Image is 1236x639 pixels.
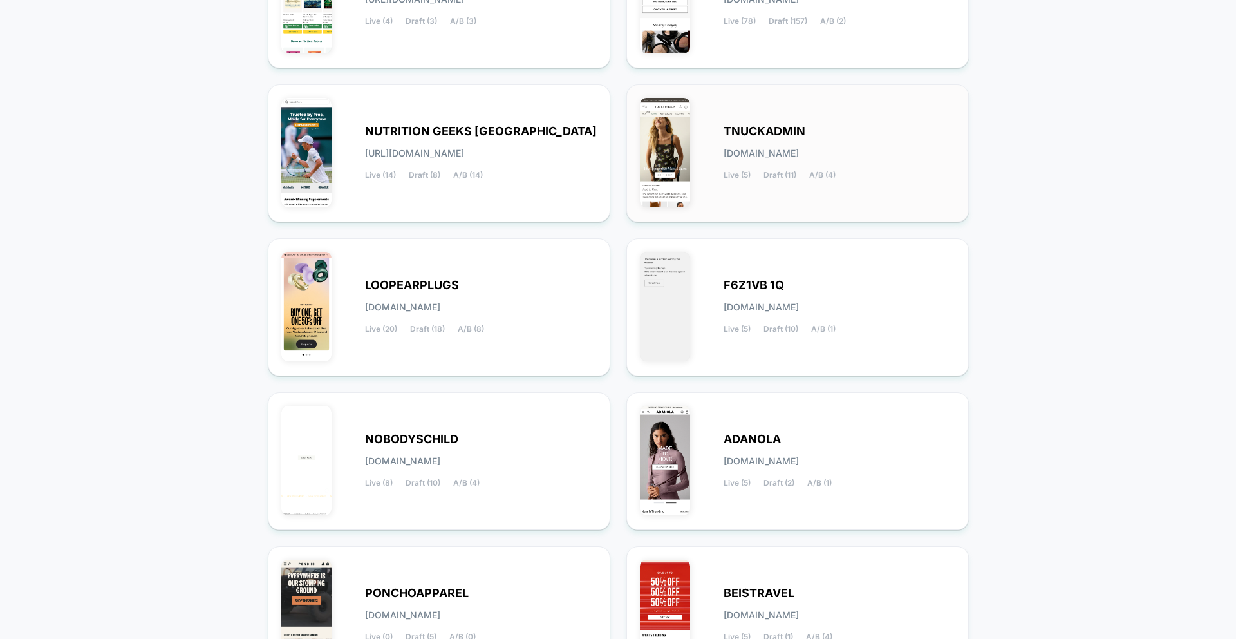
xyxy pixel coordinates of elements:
span: A/B (14) [453,171,483,180]
span: NUTRITION GEEKS [GEOGRAPHIC_DATA] [365,127,597,136]
span: Live (14) [365,171,396,180]
span: Live (20) [365,325,397,334]
span: Draft (3) [406,17,437,26]
span: Draft (157) [769,17,807,26]
span: Draft (10) [763,325,798,334]
span: A/B (4) [809,171,836,180]
span: A/B (3) [450,17,476,26]
span: A/B (1) [807,479,832,488]
span: [URL][DOMAIN_NAME] [365,149,464,158]
span: A/B (2) [820,17,846,26]
span: PONCHOAPPAREL [365,589,469,598]
span: Draft (2) [763,479,794,488]
span: A/B (4) [453,479,480,488]
span: BEISTRAVEL [724,589,794,598]
span: Live (5) [724,479,751,488]
span: Live (5) [724,171,751,180]
span: Live (4) [365,17,393,26]
span: ADANOLA [724,435,781,444]
img: ADANOLA [640,406,691,515]
img: TNUCKADMIN [640,98,691,207]
span: Draft (10) [406,479,440,488]
span: [DOMAIN_NAME] [365,457,440,466]
span: A/B (8) [458,325,484,334]
span: F6Z1VB 1Q [724,281,784,290]
span: Live (5) [724,325,751,334]
span: LOOPEARPLUGS [365,281,459,290]
span: Live (78) [724,17,756,26]
span: [DOMAIN_NAME] [724,149,799,158]
span: Draft (11) [763,171,796,180]
span: TNUCKADMIN [724,127,805,136]
img: F6Z1VB_1Q [640,252,691,361]
img: LOOPEARPLUGS [281,252,332,361]
span: [DOMAIN_NAME] [724,611,799,620]
span: Draft (8) [409,171,440,180]
span: [DOMAIN_NAME] [724,457,799,466]
span: [DOMAIN_NAME] [365,611,440,620]
span: A/B (1) [811,325,836,334]
span: NOBODYSCHILD [365,435,458,444]
span: Live (8) [365,479,393,488]
span: [DOMAIN_NAME] [365,303,440,312]
img: NUTRITION_GEEKS_UK [281,98,332,207]
span: Draft (18) [410,325,445,334]
img: NOBODYSCHILD [281,406,332,515]
span: [DOMAIN_NAME] [724,303,799,312]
